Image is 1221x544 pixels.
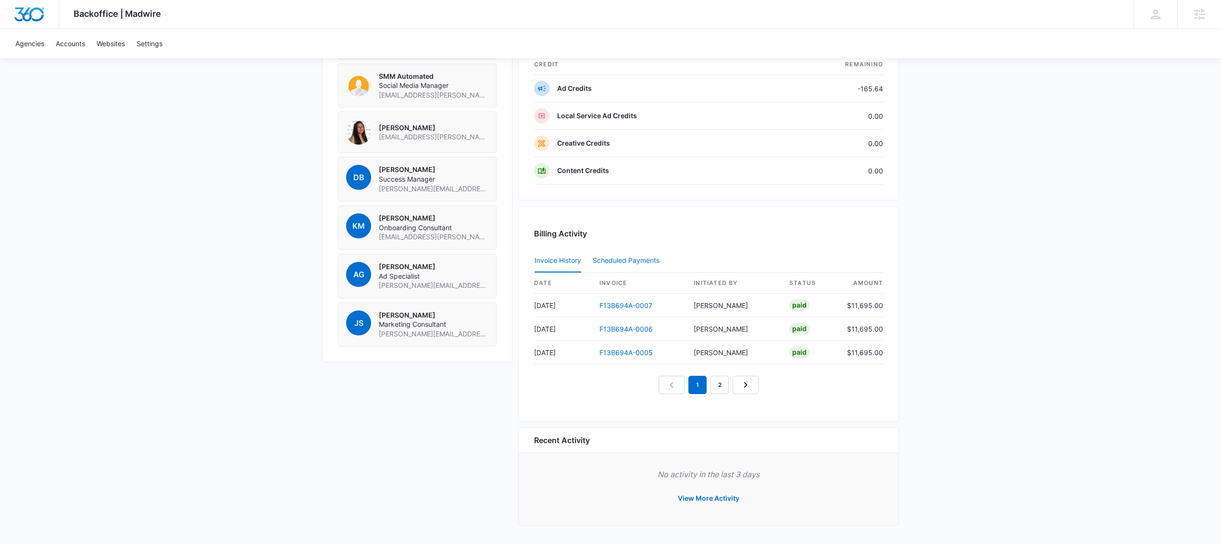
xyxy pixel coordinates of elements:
div: Paid [789,299,810,311]
a: Agencies [10,29,50,58]
span: KM [346,213,371,238]
span: [EMAIL_ADDRESS][PERSON_NAME][DOMAIN_NAME] [379,90,488,100]
th: invoice [592,273,686,294]
th: amount [839,273,883,294]
td: $11,695.00 [839,294,883,317]
span: [PERSON_NAME][EMAIL_ADDRESS][PERSON_NAME][DOMAIN_NAME] [379,184,488,194]
p: [PERSON_NAME] [379,213,488,223]
div: Paid [789,346,810,358]
a: Page 2 [710,376,729,394]
p: No activity in the last 3 days [534,469,883,480]
span: [PERSON_NAME][EMAIL_ADDRESS][PERSON_NAME][DOMAIN_NAME] [379,281,488,290]
h3: Billing Activity [534,228,883,239]
span: JS [346,310,371,335]
span: Backoffice | Madwire [74,9,161,19]
span: AG [346,262,371,287]
td: [PERSON_NAME] [686,341,782,364]
td: [DATE] [534,341,592,364]
td: [DATE] [534,294,592,317]
p: Creative Credits [557,138,610,148]
th: status [782,273,839,294]
a: Settings [131,29,168,58]
span: Marketing Consultant [379,320,488,329]
th: Initiated By [686,273,782,294]
div: Paid [789,323,810,334]
img: SMM Automated [346,72,371,97]
th: credit [534,54,781,75]
th: date [534,273,592,294]
span: Onboarding Consultant [379,223,488,233]
p: SMM Automated [379,72,488,81]
span: Social Media Manager [379,81,488,90]
span: DB [346,165,371,190]
p: [PERSON_NAME] [379,310,488,320]
button: Invoice History [535,249,581,272]
a: Next Page [733,376,759,394]
p: [PERSON_NAME] [379,262,488,272]
a: Accounts [50,29,91,58]
span: Ad Specialist [379,272,488,281]
em: 1 [688,376,707,394]
span: [EMAIL_ADDRESS][PERSON_NAME][DOMAIN_NAME] [379,232,488,242]
td: [DATE] [534,317,592,341]
h6: Recent Activity [534,434,590,446]
div: Scheduled Payments [593,257,663,264]
td: 0.00 [781,130,883,157]
button: View More Activity [668,487,749,510]
a: F13B694A-0007 [599,301,652,309]
td: [PERSON_NAME] [686,317,782,341]
p: [PERSON_NAME] [379,123,488,133]
td: 0.00 [781,157,883,185]
p: Content Credits [557,166,609,175]
nav: Pagination [659,376,759,394]
img: Audriana Talamantes [346,120,371,145]
a: F13B694A-0005 [599,348,653,357]
td: $11,695.00 [839,341,883,364]
span: Success Manager [379,174,488,184]
td: [PERSON_NAME] [686,294,782,317]
p: Local Service Ad Credits [557,111,637,121]
td: -165.64 [781,75,883,102]
a: Websites [91,29,131,58]
p: Ad Credits [557,84,592,93]
td: 0.00 [781,102,883,130]
a: F13B694A-0006 [599,325,653,333]
th: Remaining [781,54,883,75]
span: [PERSON_NAME][EMAIL_ADDRESS][PERSON_NAME][DOMAIN_NAME] [379,329,488,339]
td: $11,695.00 [839,317,883,341]
p: [PERSON_NAME] [379,165,488,174]
span: [EMAIL_ADDRESS][PERSON_NAME][DOMAIN_NAME] [379,132,488,142]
